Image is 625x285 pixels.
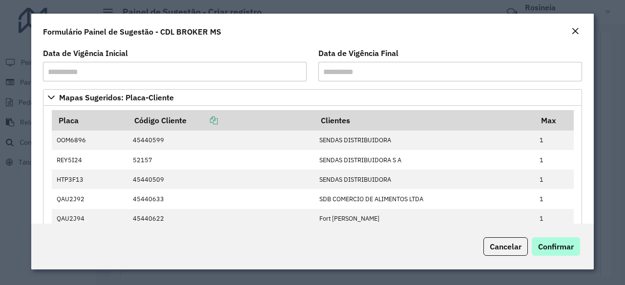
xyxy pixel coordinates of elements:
[532,237,580,256] button: Confirmar
[535,189,574,209] td: 1
[314,189,535,209] td: SDB COMERCIO DE ALIMENTOS LTDA
[535,150,574,170] td: 1
[483,237,528,256] button: Cancelar
[314,131,535,150] td: SENDAS DISTRIBUIDORA
[52,110,128,131] th: Placa
[535,110,574,131] th: Max
[535,209,574,228] td: 1
[128,209,314,228] td: 45440622
[571,27,579,35] em: Fechar
[128,150,314,170] td: 52157
[52,150,128,170] td: REY5I24
[128,110,314,131] th: Código Cliente
[128,131,314,150] td: 45440599
[535,170,574,189] td: 1
[314,110,535,131] th: Clientes
[52,131,128,150] td: OOM6896
[314,209,535,228] td: Fort [PERSON_NAME]
[314,170,535,189] td: SENDAS DISTRIBUIDORA
[568,25,582,38] button: Close
[538,242,574,251] span: Confirmar
[43,89,582,106] a: Mapas Sugeridos: Placa-Cliente
[52,189,128,209] td: QAU2J92
[52,209,128,228] td: QAU2J94
[43,47,128,59] label: Data de Vigência Inicial
[43,26,221,38] h4: Formulário Painel de Sugestão - CDL BROKER MS
[52,170,128,189] td: HTP3F13
[318,47,398,59] label: Data de Vigência Final
[128,170,314,189] td: 45440509
[59,94,174,101] span: Mapas Sugeridos: Placa-Cliente
[187,115,218,125] a: Copiar
[128,189,314,209] td: 45440633
[535,131,574,150] td: 1
[314,150,535,170] td: SENDAS DISTRIBUIDORA S A
[490,242,521,251] span: Cancelar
